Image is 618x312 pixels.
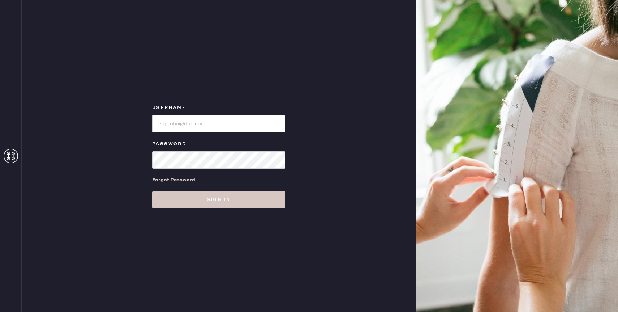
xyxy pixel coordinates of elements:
[152,176,195,184] div: Forgot Password
[152,169,195,191] a: Forgot Password
[152,191,285,208] button: Sign in
[152,115,285,132] input: e.g. john@doe.com
[152,104,285,112] label: Username
[152,140,285,148] label: Password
